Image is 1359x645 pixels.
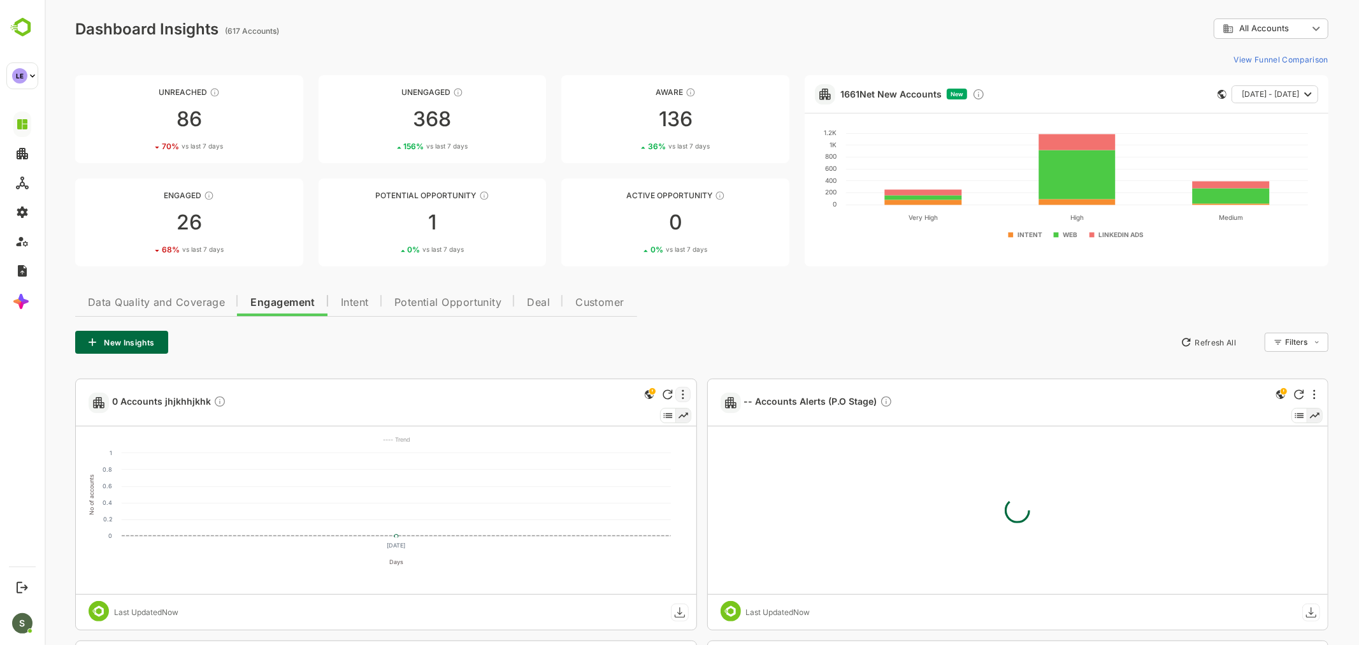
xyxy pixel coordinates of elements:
div: 368 [274,109,502,129]
div: 26 [31,212,259,233]
div: These accounts are MQAs and can be passed on to Inside Sales [435,191,445,201]
div: 0 [517,212,745,233]
div: S [12,613,32,634]
div: Last Updated Now [701,607,766,617]
div: 0 % [363,245,420,254]
span: [DATE] - [DATE] [1197,86,1255,103]
div: 0 % [606,245,663,254]
span: Customer [531,298,580,308]
text: 1 [65,449,68,456]
div: 70 % [117,141,178,151]
div: Filters [1239,331,1284,354]
a: Potential OpportunityThese accounts are MQAs and can be passed on to Inside Sales10%vs last 7 days [274,178,502,266]
div: 68 % [117,245,179,254]
div: LE [12,68,27,83]
text: ---- Trend [338,436,366,443]
div: 86 [31,109,259,129]
a: UnengagedThese accounts have not shown enough engagement and need nurturing368156%vs last 7 days [274,75,502,163]
button: Refresh All [1130,332,1197,352]
span: Deal [482,298,505,308]
text: 0.4 [58,499,68,506]
div: These accounts have open opportunities which might be at any of the Sales Stages [670,191,680,201]
div: Engaged [31,191,259,200]
div: These accounts are warm, further nurturing would qualify them to MQAs [159,191,169,201]
div: All Accounts [1169,17,1284,41]
span: vs last 7 days [382,141,424,151]
span: All Accounts [1195,24,1244,33]
div: 156 % [359,141,424,151]
text: 800 [780,152,792,160]
div: Unreached [31,87,259,97]
text: Days [345,558,359,565]
text: High [1026,214,1039,222]
a: -- Accounts Alerts (P.O Stage)Description not present [700,395,853,410]
div: Refresh [618,389,628,400]
button: [DATE] - [DATE] [1187,85,1274,103]
a: 0 Accounts jhjkhhjkhkDescription not present [68,395,187,410]
div: More [1269,389,1271,400]
span: 0 Accounts jhjkhhjkhk [68,395,182,410]
a: EngagedThese accounts are warm, further nurturing would qualify them to MQAs2668%vs last 7 days [31,178,259,266]
text: Medium [1175,214,1199,221]
text: 600 [780,164,792,172]
span: -- Accounts Alerts (P.O Stage) [700,395,848,410]
span: Engagement [206,298,271,308]
span: Intent [296,298,324,308]
div: This card does not support filter and segments [1173,90,1182,99]
a: 1661Net New Accounts [796,89,897,99]
text: 1.2K [779,129,792,136]
text: 0 [788,200,792,208]
div: This is a global insight. Segment selection is not applicable for this view [1228,387,1244,404]
span: vs last 7 days [138,245,179,254]
div: These accounts have not been engaged with for a defined time period [165,87,175,98]
div: Unengaged [274,87,502,97]
span: New [906,91,919,98]
text: 0 [64,532,68,539]
text: 400 [780,177,792,184]
a: Active OpportunityThese accounts have open opportunities which might be at any of the Sales Stage... [517,178,745,266]
span: vs last 7 days [621,245,663,254]
div: Dashboard Insights [31,20,174,38]
text: No of accounts [43,474,50,515]
div: Aware [517,87,745,97]
div: 36 % [603,141,665,151]
span: vs last 7 days [137,141,178,151]
div: Filters [1240,337,1263,347]
div: 1 [274,212,502,233]
span: Data Quality and Coverage [43,298,180,308]
text: Very High [864,214,893,222]
div: All Accounts [1178,23,1263,34]
div: This is a global insight. Segment selection is not applicable for this view [597,387,612,404]
a: UnreachedThese accounts have not been engaged with for a defined time period8670%vs last 7 days [31,75,259,163]
div: Description not present [835,395,848,410]
text: 1K [785,141,792,149]
span: Potential Opportunity [350,298,457,308]
text: 200 [780,188,792,196]
div: Potential Opportunity [274,191,502,200]
text: 0.8 [58,466,68,473]
button: New Insights [31,331,124,354]
div: Last Updated Now [69,607,134,617]
div: These accounts have not shown enough engagement and need nurturing [408,87,419,98]
div: Description not present [169,395,182,410]
ag: (617 Accounts) [180,26,238,36]
text: 0.2 [59,516,68,523]
button: View Funnel Comparison [1184,50,1284,70]
div: Discover new ICP-fit accounts showing engagement — via intent surges, anonymous website visits, L... [928,88,940,101]
a: AwareThese accounts have just entered the buying cycle and need further nurturing13636%vs last 7 ... [517,75,745,163]
div: These accounts have just entered the buying cycle and need further nurturing [641,87,651,98]
div: More [637,389,640,400]
div: 136 [517,109,745,129]
div: Refresh [1249,389,1260,400]
text: 0.6 [58,482,68,489]
div: Active Opportunity [517,191,745,200]
span: vs last 7 days [624,141,665,151]
button: Logout [13,579,31,596]
text: [DATE] [342,542,361,549]
span: vs last 7 days [378,245,420,254]
img: BambooboxLogoMark.f1c84d78b4c51b1a7b5f700c9845e183.svg [6,15,39,40]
